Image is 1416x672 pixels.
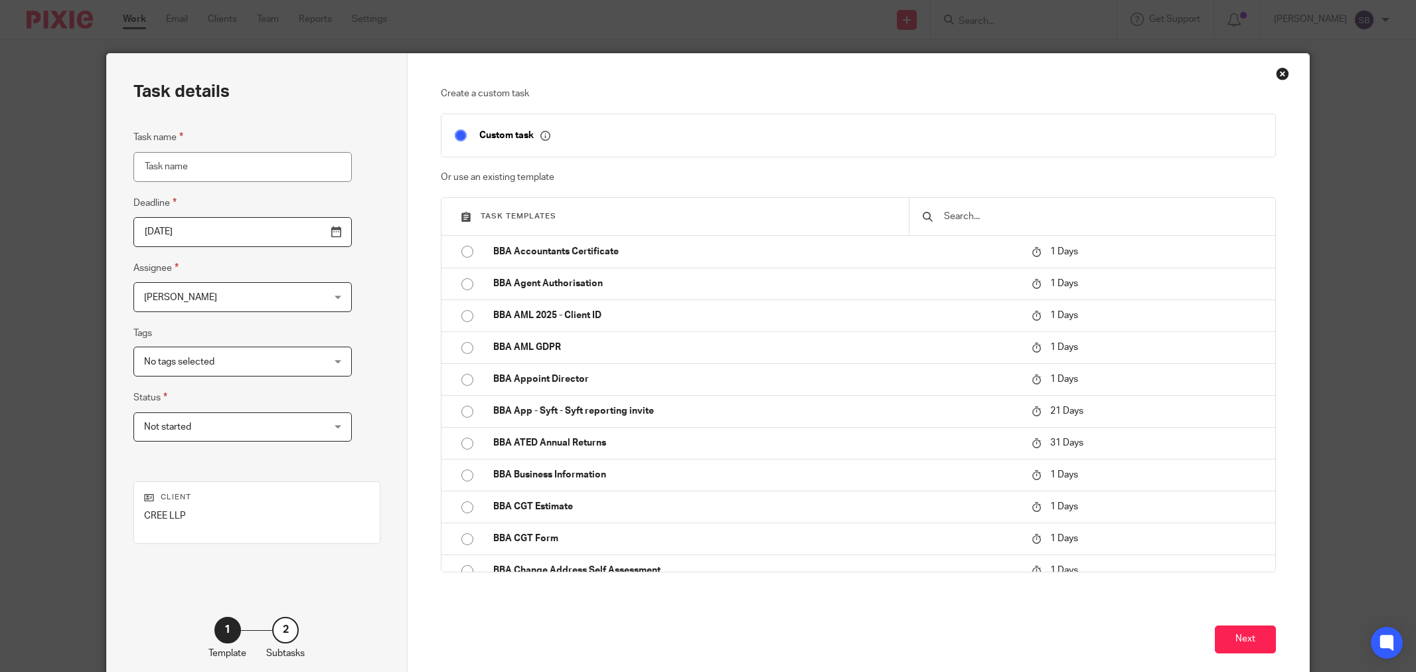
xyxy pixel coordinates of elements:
[208,647,246,660] p: Template
[133,195,177,210] label: Deadline
[214,617,241,643] div: 1
[441,87,1276,100] p: Create a custom task
[266,647,305,660] p: Subtasks
[1050,247,1078,256] span: 1 Days
[1050,534,1078,543] span: 1 Days
[1050,438,1083,448] span: 31 Days
[144,357,214,367] span: No tags selected
[1050,279,1078,288] span: 1 Days
[133,217,352,247] input: Pick a date
[1050,406,1083,416] span: 21 Days
[441,171,1276,184] p: Or use an existing template
[1050,470,1078,479] span: 1 Days
[493,309,1018,322] p: BBA AML 2025 - Client ID
[133,152,352,182] input: Task name
[493,373,1018,386] p: BBA Appoint Director
[493,500,1018,513] p: BBA CGT Estimate
[1276,67,1289,80] div: Close this dialog window
[493,532,1018,545] p: BBA CGT Form
[272,617,299,643] div: 2
[493,564,1018,577] p: BBA Change Address Self Assessment
[479,129,550,141] p: Custom task
[1050,502,1078,511] span: 1 Days
[1050,375,1078,384] span: 1 Days
[133,390,167,405] label: Status
[144,293,217,302] span: [PERSON_NAME]
[144,422,191,432] span: Not started
[144,492,370,503] p: Client
[493,341,1018,354] p: BBA AML GDPR
[1050,566,1078,575] span: 1 Days
[481,212,556,220] span: Task templates
[133,129,183,145] label: Task name
[1215,626,1276,654] button: Next
[1050,311,1078,320] span: 1 Days
[493,404,1018,418] p: BBA App - Syft - Syft reporting invite
[493,245,1018,258] p: BBA Accountants Certificate
[133,80,230,103] h2: Task details
[1050,343,1078,352] span: 1 Days
[133,260,179,276] label: Assignee
[943,209,1262,224] input: Search...
[493,468,1018,481] p: BBA Business Information
[493,436,1018,450] p: BBA ATED Annual Returns
[493,277,1018,290] p: BBA Agent Authorisation
[144,509,370,523] p: CREE LLP
[133,327,152,340] label: Tags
